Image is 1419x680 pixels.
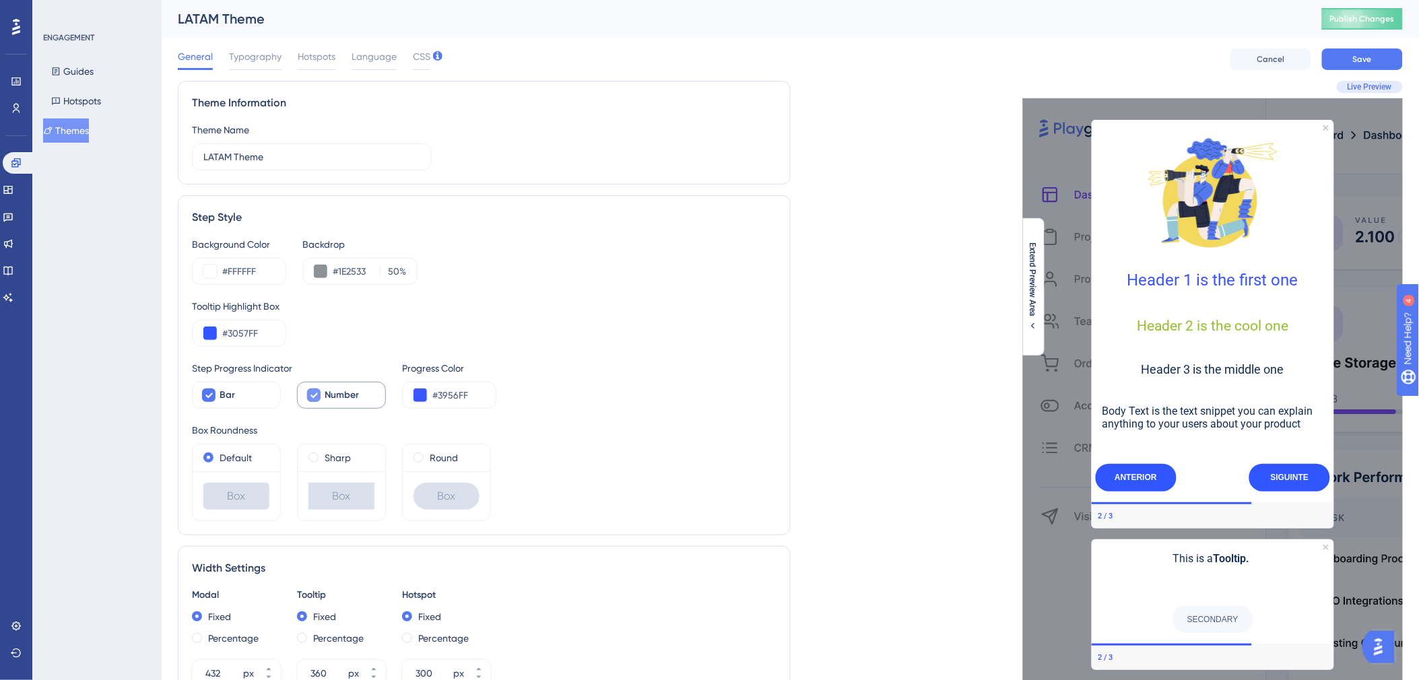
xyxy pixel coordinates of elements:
h1: Header 1 is the first one [1102,271,1323,290]
label: % [380,263,406,279]
label: Percentage [208,630,259,646]
div: Step Style [192,209,777,226]
div: Step Progress Indicator [192,360,386,376]
span: CSS [413,48,430,65]
label: Fixed [208,609,231,625]
span: Save [1353,54,1372,65]
div: Footer [1092,646,1334,670]
span: Need Help? [32,3,84,20]
div: ENGAGEMENT [43,32,94,43]
button: Hotspots [43,89,109,113]
span: General [178,48,213,65]
div: Theme Name [192,122,249,138]
h3: Header 3 is the middle one [1102,362,1323,376]
label: Percentage [313,630,364,646]
label: Default [220,450,252,466]
button: Guides [43,59,102,83]
button: Cancel [1230,48,1311,70]
div: Box [414,483,480,510]
b: Tooltip. [1214,552,1250,565]
input: Theme Name [203,149,420,164]
iframe: UserGuiding AI Assistant Launcher [1362,627,1403,667]
span: Hotspots [298,48,335,65]
div: Tooltip [297,587,386,603]
label: Fixed [418,609,441,625]
div: Progress Color [402,360,496,376]
div: Step 2 of 3 [1098,511,1113,522]
h2: Header 2 is the cool one [1102,318,1323,334]
p: This is a [1102,550,1323,568]
div: Theme Information [192,95,777,111]
div: Close Preview [1323,545,1329,550]
label: Percentage [418,630,469,646]
div: LATAM Theme [178,9,1288,28]
div: Hotspot [402,587,491,603]
span: Number [325,387,359,403]
span: Typography [229,48,282,65]
span: Cancel [1257,54,1285,65]
div: Backdrop [302,236,418,252]
button: Save [1322,48,1403,70]
div: Tooltip Highlight Box [192,298,777,314]
div: 4 [93,7,97,18]
span: Language [352,48,397,65]
button: Extend Preview Area [1022,243,1044,331]
div: Box [203,483,269,510]
div: Footer [1092,504,1334,529]
span: Extend Preview Area [1028,243,1038,316]
button: Next [1249,464,1330,491]
button: px [362,660,386,673]
p: Body Text is the text snippet you can explain anything to your users about your product [1102,405,1323,430]
span: Bar [220,387,235,403]
div: Modal [192,587,281,603]
button: Previous [1096,464,1177,491]
button: px [467,660,491,673]
label: Fixed [313,609,336,625]
span: Publish Changes [1330,13,1395,24]
label: Sharp [325,450,351,466]
label: Round [430,450,458,466]
div: Width Settings [192,560,777,576]
button: Publish Changes [1322,8,1403,30]
span: Live Preview [1348,81,1392,92]
button: SECONDARY [1173,606,1253,633]
button: Themes [43,118,89,143]
button: px [257,660,281,673]
div: Background Color [192,236,286,252]
div: Box Roundness [192,422,777,438]
div: Box [308,483,374,510]
input: % [385,263,399,279]
div: Close Preview [1323,125,1329,131]
img: Modal Media [1146,125,1280,260]
div: Step 2 of 3 [1098,652,1113,663]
